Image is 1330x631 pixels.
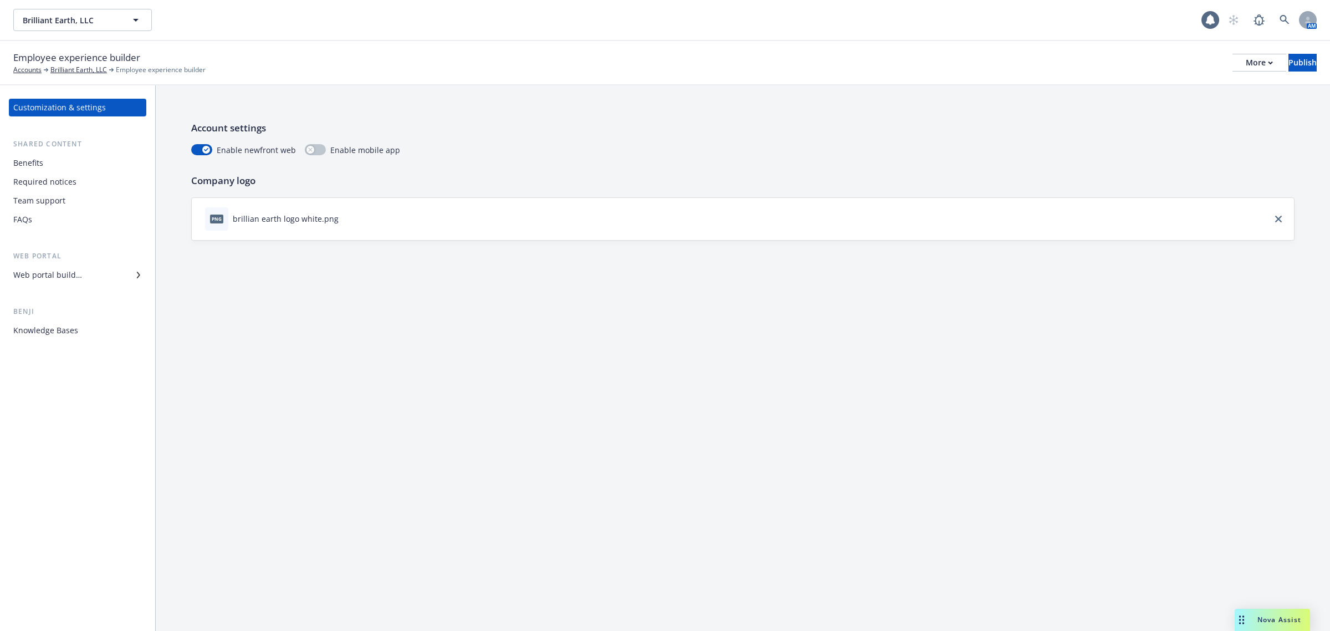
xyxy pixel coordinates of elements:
a: Accounts [13,65,42,75]
div: Customization & settings [13,99,106,116]
p: Account settings [191,121,1295,135]
div: Drag to move [1235,609,1249,631]
a: Team support [9,192,146,210]
a: Brilliant Earth, LLC [50,65,107,75]
div: brillian earth logo white.png [233,213,339,225]
div: Knowledge Bases [13,322,78,339]
div: Shared content [9,139,146,150]
a: Required notices [9,173,146,191]
div: Web portal builder [13,266,82,284]
div: More [1246,54,1273,71]
div: Benefits [13,154,43,172]
span: Brilliant Earth, LLC [23,14,119,26]
a: Web portal builder [9,266,146,284]
p: Company logo [191,174,1295,188]
button: Publish [1288,54,1317,72]
div: Web portal [9,251,146,262]
div: Team support [13,192,65,210]
div: Benji [9,306,146,317]
span: Enable newfront web [217,144,296,156]
a: close [1272,212,1285,226]
span: png [210,215,223,223]
div: Required notices [13,173,76,191]
span: Enable mobile app [330,144,400,156]
a: FAQs [9,211,146,228]
a: Knowledge Bases [9,322,146,339]
button: Brilliant Earth, LLC [13,9,152,31]
a: Benefits [9,154,146,172]
button: Nova Assist [1235,609,1310,631]
div: FAQs [13,211,32,228]
span: Employee experience builder [13,50,140,65]
a: Start snowing [1222,9,1245,31]
span: Nova Assist [1257,615,1301,624]
a: Report a Bug [1248,9,1270,31]
span: Employee experience builder [116,65,206,75]
button: download file [343,213,352,225]
a: Search [1273,9,1296,31]
button: More [1232,54,1286,72]
a: Customization & settings [9,99,146,116]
